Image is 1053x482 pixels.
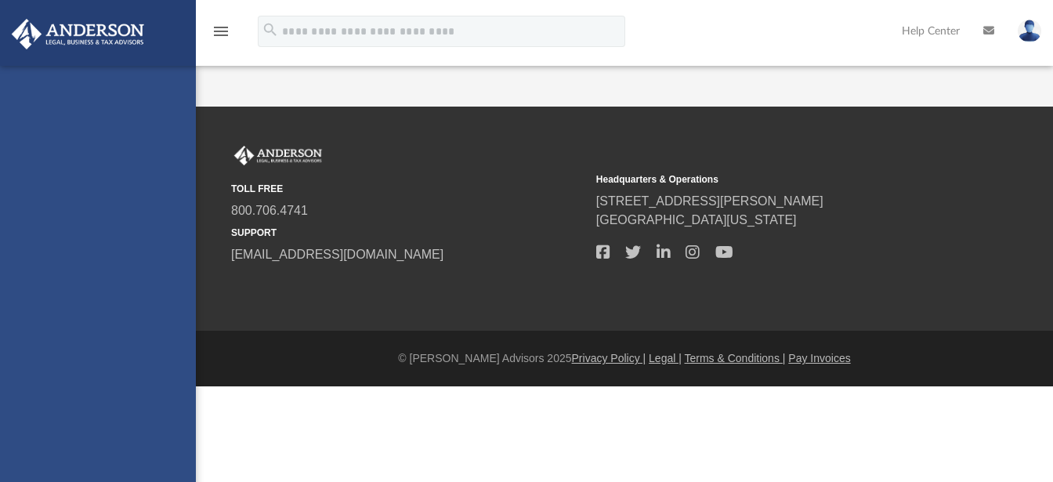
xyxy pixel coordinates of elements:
[212,22,230,41] i: menu
[596,172,950,187] small: Headquarters & Operations
[262,21,279,38] i: search
[231,146,325,166] img: Anderson Advisors Platinum Portal
[231,204,308,217] a: 800.706.4741
[1018,20,1041,42] img: User Pic
[231,182,585,196] small: TOLL FREE
[231,248,443,261] a: [EMAIL_ADDRESS][DOMAIN_NAME]
[649,352,682,364] a: Legal |
[685,352,786,364] a: Terms & Conditions |
[7,19,149,49] img: Anderson Advisors Platinum Portal
[788,352,850,364] a: Pay Invoices
[596,194,823,208] a: [STREET_ADDRESS][PERSON_NAME]
[572,352,646,364] a: Privacy Policy |
[231,226,585,240] small: SUPPORT
[212,30,230,41] a: menu
[596,213,797,227] a: [GEOGRAPHIC_DATA][US_STATE]
[196,350,1053,367] div: © [PERSON_NAME] Advisors 2025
